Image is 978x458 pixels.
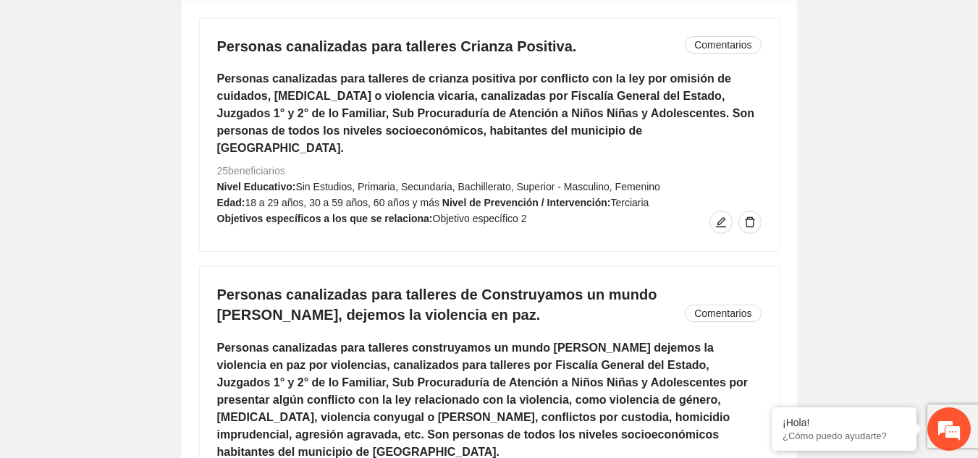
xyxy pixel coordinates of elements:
[245,197,439,208] span: 18 a 29 años, 30 a 59 años, 60 años y más
[610,197,649,208] span: Terciaria
[217,197,245,208] strong: Edad:
[738,211,762,234] button: delete
[783,417,906,428] div: ¡Hola!
[783,431,906,441] p: ¿Cómo puedo ayudarte?
[442,197,611,208] strong: Nivel de Prevención / Intervención:
[739,216,761,228] span: delete
[694,305,751,321] span: Comentarios
[685,36,761,54] button: Comentarios
[217,181,296,192] strong: Nivel Educativo:
[217,213,433,224] strong: Objetivos específicos a los que se relaciona:
[217,36,762,56] h4: Personas canalizadas para talleres Crianza Positiva.
[7,305,276,355] textarea: Escriba su mensaje y pulse “Intro”
[237,7,272,42] div: Minimizar ventana de chat en vivo
[217,165,285,177] span: 25 beneficiarios
[84,148,200,294] span: Estamos en línea.
[710,216,732,228] span: edit
[295,181,659,192] span: Sin Estudios, Primaria, Secundaria, Bachillerato, Superior - Masculino, Femenino
[685,305,761,322] button: Comentarios
[709,211,733,234] button: edit
[433,213,527,224] span: Objetivo específico 2
[75,74,243,93] div: Chatee con nosotros ahora
[217,284,762,325] h4: Personas canalizadas para talleres de Construyamos un mundo [PERSON_NAME], dejemos la violencia e...
[217,70,762,157] h5: Personas canalizadas para talleres de crianza positiva por conflicto con la ley por omisión de cu...
[694,37,751,53] span: Comentarios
